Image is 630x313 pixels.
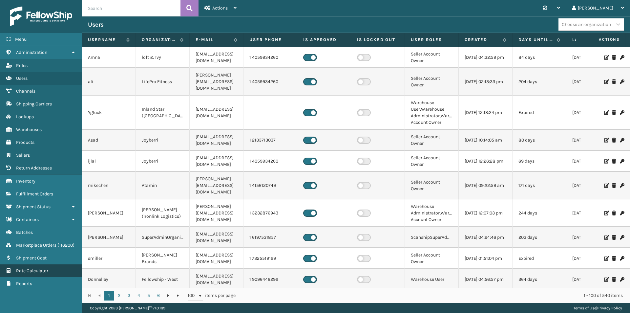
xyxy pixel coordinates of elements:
[566,227,620,248] td: [DATE] 02:36:24 pm
[612,277,616,282] i: Delete
[136,68,190,96] td: LifePro Fitness
[16,140,34,145] span: Products
[16,191,53,197] span: Fulfillment Orders
[190,68,243,96] td: [PERSON_NAME][EMAIL_ADDRESS][DOMAIN_NAME]
[144,291,154,301] a: 5
[612,159,616,164] i: Delete
[190,199,243,227] td: [PERSON_NAME][EMAIL_ADDRESS][DOMAIN_NAME]
[405,47,459,68] td: Seller Account Owner
[604,277,608,282] i: Edit
[566,47,620,68] td: [DATE] 08:35:13 am
[513,172,566,199] td: 171 days
[566,172,620,199] td: [DATE] 04:10:30 pm
[190,172,243,199] td: [PERSON_NAME][EMAIL_ADDRESS][DOMAIN_NAME]
[459,227,513,248] td: [DATE] 04:24:46 pm
[562,21,611,28] div: Choose an organization
[459,130,513,151] td: [DATE] 10:14:05 am
[82,68,136,96] td: ali
[82,269,136,290] td: Donnelley
[612,183,616,188] i: Delete
[10,7,72,26] img: logo
[513,96,566,130] td: Expired
[566,130,620,151] td: [DATE] 06:59:09 am
[459,151,513,172] td: [DATE] 12:26:28 pm
[405,227,459,248] td: ScanshipSuperAdministrator
[620,256,624,261] i: Change Password
[513,68,566,96] td: 204 days
[16,88,35,94] span: Channels
[459,47,513,68] td: [DATE] 04:32:59 pm
[90,303,165,313] p: Copyright 2023 [PERSON_NAME]™ v 1.0.189
[612,138,616,143] i: Delete
[57,242,74,248] span: ( 116200 )
[82,172,136,199] td: mikechen
[16,178,35,184] span: Inventory
[104,291,114,301] a: 1
[513,269,566,290] td: 364 days
[190,151,243,172] td: [EMAIL_ADDRESS][DOMAIN_NAME]
[620,138,624,143] i: Change Password
[136,248,190,269] td: [PERSON_NAME] Brands
[82,47,136,68] td: Amna
[82,151,136,172] td: ijlal
[620,159,624,164] i: Change Password
[136,47,190,68] td: loft & Ivy
[142,37,177,43] label: Organization
[566,151,620,172] td: [DATE] 07:03:58 pm
[16,255,47,261] span: Shipment Cost
[190,130,243,151] td: [EMAIL_ADDRESS][DOMAIN_NAME]
[405,68,459,96] td: Seller Account Owner
[136,130,190,151] td: Joyberri
[566,68,620,96] td: [DATE] 02:04:24 pm
[604,256,608,261] i: Edit
[604,235,608,240] i: Edit
[459,199,513,227] td: [DATE] 12:07:03 pm
[513,130,566,151] td: 80 days
[513,227,566,248] td: 203 days
[411,37,452,43] label: User Roles
[566,248,620,269] td: [DATE] 01:21:44 pm
[604,183,608,188] i: Edit
[459,68,513,96] td: [DATE] 02:13:33 pm
[243,151,297,172] td: 1 4059934260
[459,269,513,290] td: [DATE] 04:56:57 pm
[190,248,243,269] td: [EMAIL_ADDRESS][DOMAIN_NAME]
[82,199,136,227] td: [PERSON_NAME]
[597,306,622,310] a: Privacy Policy
[154,291,163,301] a: 6
[188,291,236,301] span: items per page
[459,248,513,269] td: [DATE] 01:51:04 pm
[124,291,134,301] a: 3
[243,47,297,68] td: 1 4059934260
[620,55,624,60] i: Change Password
[188,292,198,299] span: 100
[604,79,608,84] i: Edit
[405,269,459,290] td: Warehouse User
[620,277,624,282] i: Change Password
[604,110,608,115] i: Edit
[166,293,171,298] span: Go to the next page
[243,248,297,269] td: 1 7325519129
[88,21,104,29] h3: Users
[612,211,616,215] i: Delete
[16,63,28,68] span: Roles
[16,242,56,248] span: Marketplace Orders
[578,34,624,45] span: Actions
[16,204,51,210] span: Shipment Status
[136,151,190,172] td: Joyberri
[245,292,623,299] div: 1 - 100 of 540 items
[405,151,459,172] td: Seller Account Owner
[612,79,616,84] i: Delete
[190,269,243,290] td: [EMAIL_ADDRESS][DOMAIN_NAME]
[405,130,459,151] td: Seller Account Owner
[190,96,243,130] td: [EMAIL_ADDRESS][DOMAIN_NAME]
[136,96,190,130] td: Inland Star ([GEOGRAPHIC_DATA])
[134,291,144,301] a: 4
[176,293,181,298] span: Go to the last page
[459,96,513,130] td: [DATE] 12:13:24 pm
[620,79,624,84] i: Change Password
[82,248,136,269] td: smiller
[163,291,173,301] a: Go to the next page
[82,227,136,248] td: [PERSON_NAME]
[15,36,27,42] span: Menu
